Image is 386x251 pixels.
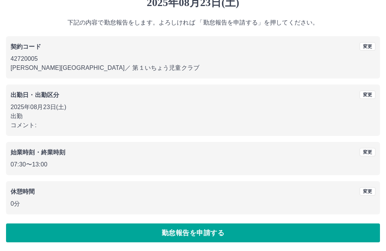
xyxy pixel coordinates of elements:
[360,148,375,156] button: 変更
[11,160,375,169] p: 07:30 〜 13:00
[11,43,41,50] b: 契約コード
[11,103,375,112] p: 2025年08月23日(土)
[11,121,375,130] p: コメント:
[360,91,375,99] button: 変更
[11,149,65,156] b: 始業時刻・終業時刻
[11,54,375,63] p: 42720005
[11,63,375,72] p: [PERSON_NAME][GEOGRAPHIC_DATA] ／ 第１いちょう児童クラブ
[6,18,380,27] p: 下記の内容で勤怠報告をします。よろしければ 「勤怠報告を申請する」を押してください。
[6,223,380,242] button: 勤怠報告を申請する
[11,92,59,98] b: 出勤日・出勤区分
[360,42,375,51] button: 変更
[11,199,375,208] p: 0分
[11,188,35,195] b: 休憩時間
[11,112,375,121] p: 出勤
[360,187,375,196] button: 変更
